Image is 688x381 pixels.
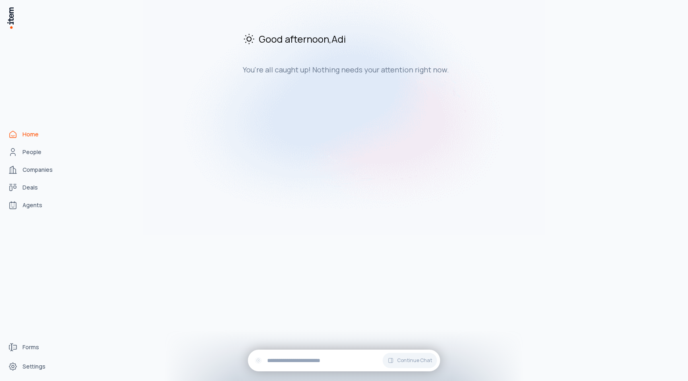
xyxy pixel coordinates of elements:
a: Settings [5,358,66,375]
button: Continue Chat [383,353,437,368]
a: Home [5,126,66,142]
h3: You're all caught up! Nothing needs your attention right now. [243,65,513,74]
div: Continue Chat [248,350,440,371]
a: Agents [5,197,66,213]
a: Deals [5,179,66,196]
span: Settings [23,362,45,371]
span: Home [23,130,39,138]
h2: Good afternoon , Adi [243,32,513,45]
span: Agents [23,201,42,209]
img: Item Brain Logo [6,6,14,29]
span: Deals [23,183,38,192]
a: People [5,144,66,160]
span: Continue Chat [397,357,432,364]
a: Forms [5,339,66,355]
span: Companies [23,166,53,174]
span: People [23,148,41,156]
a: Companies [5,162,66,178]
span: Forms [23,343,39,351]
